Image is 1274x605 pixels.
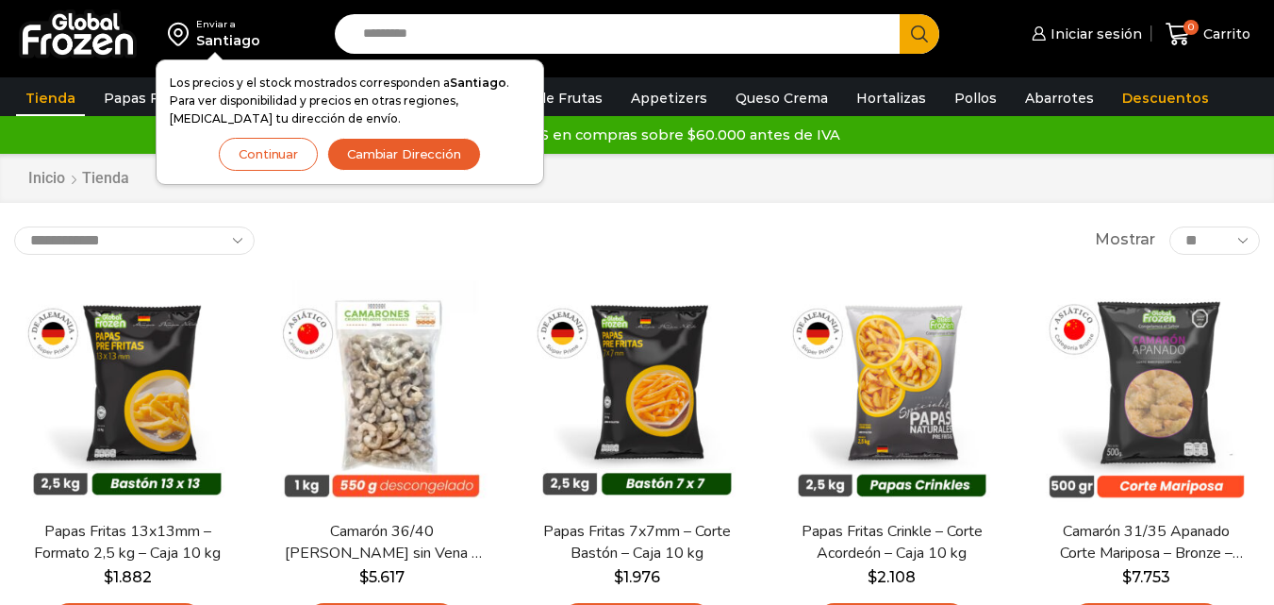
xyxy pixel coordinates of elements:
[1095,229,1155,251] span: Mostrar
[104,568,113,586] span: $
[868,568,877,586] span: $
[196,31,260,50] div: Santiago
[104,568,152,586] bdi: 1.882
[1016,80,1103,116] a: Abarrotes
[847,80,935,116] a: Hortalizas
[168,18,196,50] img: address-field-icon.svg
[16,80,85,116] a: Tienda
[27,168,129,190] nav: Breadcrumb
[327,138,481,171] button: Cambiar Dirección
[280,521,484,564] a: Camarón 36/40 [PERSON_NAME] sin Vena – Bronze – Caja 10 kg
[900,14,939,54] button: Search button
[1199,25,1250,43] span: Carrito
[1045,521,1249,564] a: Camarón 31/35 Apanado Corte Mariposa – Bronze – Caja 5 kg
[1161,12,1255,57] a: 0 Carrito
[14,227,255,255] select: Pedido de la tienda
[359,568,405,586] bdi: 5.617
[1183,20,1199,35] span: 0
[450,76,506,90] strong: Santiago
[790,521,994,564] a: Papas Fritas Crinkle – Corte Acordeón – Caja 10 kg
[1113,80,1218,116] a: Descuentos
[485,80,612,116] a: Pulpa de Frutas
[359,568,369,586] span: $
[868,568,916,586] bdi: 2.108
[27,168,66,190] a: Inicio
[82,169,129,187] h1: Tienda
[219,138,318,171] button: Continuar
[614,568,623,586] span: $
[1122,568,1132,586] span: $
[1027,15,1142,53] a: Iniciar sesión
[621,80,717,116] a: Appetizers
[1122,568,1170,586] bdi: 7.753
[614,568,660,586] bdi: 1.976
[170,74,530,128] p: Los precios y el stock mostrados corresponden a . Para ver disponibilidad y precios en otras regi...
[726,80,837,116] a: Queso Crema
[1046,25,1142,43] span: Iniciar sesión
[196,18,260,31] div: Enviar a
[25,521,229,564] a: Papas Fritas 13x13mm – Formato 2,5 kg – Caja 10 kg
[535,521,738,564] a: Papas Fritas 7x7mm – Corte Bastón – Caja 10 kg
[945,80,1006,116] a: Pollos
[94,80,199,116] a: Papas Fritas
